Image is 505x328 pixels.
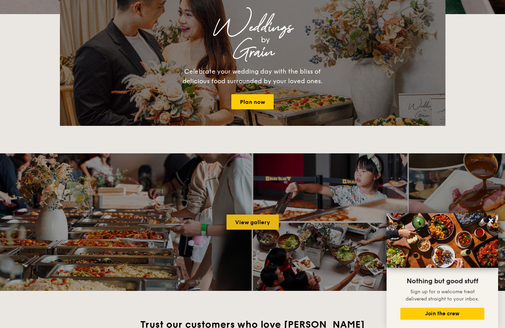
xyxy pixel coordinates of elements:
span: Nothing but good stuff [407,277,478,285]
div: Celebrate your wedding day with the bliss of delicious food surrounded by your loved ones. [175,67,330,86]
div: Weddings [120,21,385,34]
div: by [146,34,385,46]
span: Sign up for a welcome treat delivered straight to your inbox. [406,289,479,302]
button: Close [485,215,496,226]
div: Grain [120,46,385,58]
a: View gallery [227,215,279,230]
img: DSC07876-Edit02-Large.jpeg [387,213,498,268]
button: Join the crew [400,308,484,320]
a: Plan now [231,94,274,109]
